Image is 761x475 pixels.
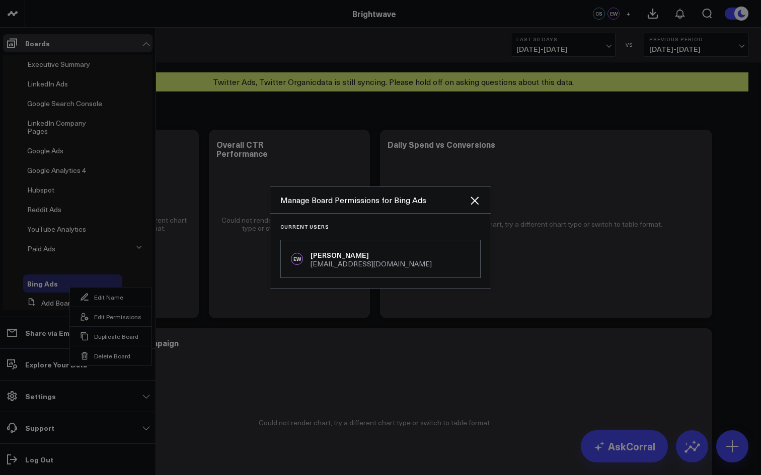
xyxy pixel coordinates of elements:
[311,250,432,260] div: [PERSON_NAME]
[291,253,303,265] div: EW
[280,195,469,206] div: Manage Board Permissions for Bing Ads
[311,260,432,267] div: [EMAIL_ADDRESS][DOMAIN_NAME]
[280,224,481,230] h3: Current Users
[469,195,481,207] button: Close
